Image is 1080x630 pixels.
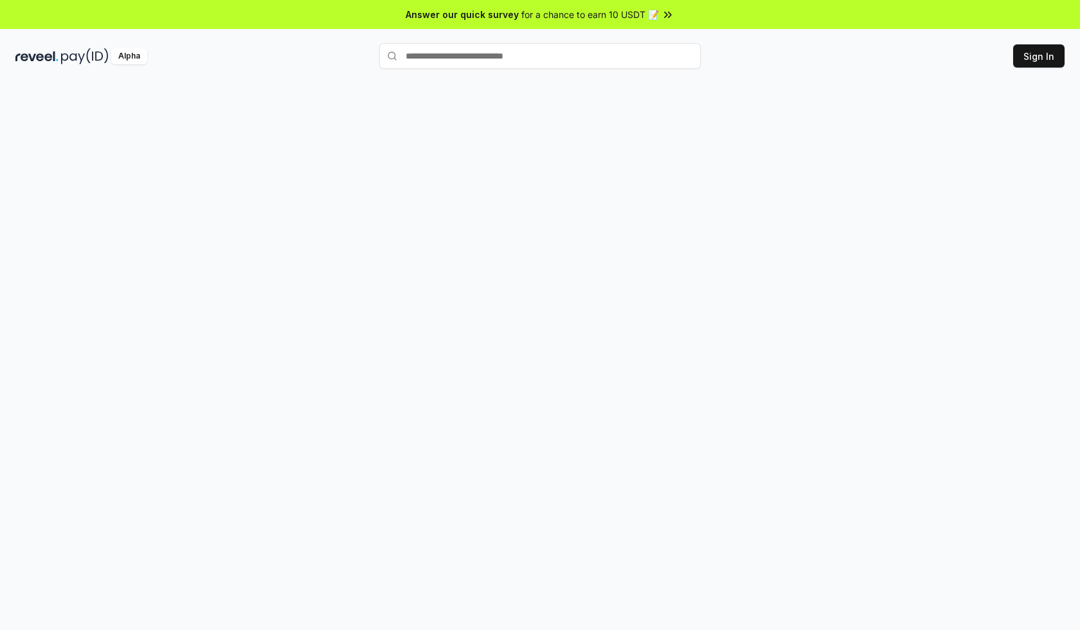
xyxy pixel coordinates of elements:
[406,8,519,21] span: Answer our quick survey
[15,48,59,64] img: reveel_dark
[61,48,109,64] img: pay_id
[521,8,659,21] span: for a chance to earn 10 USDT 📝
[111,48,147,64] div: Alpha
[1013,44,1065,68] button: Sign In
